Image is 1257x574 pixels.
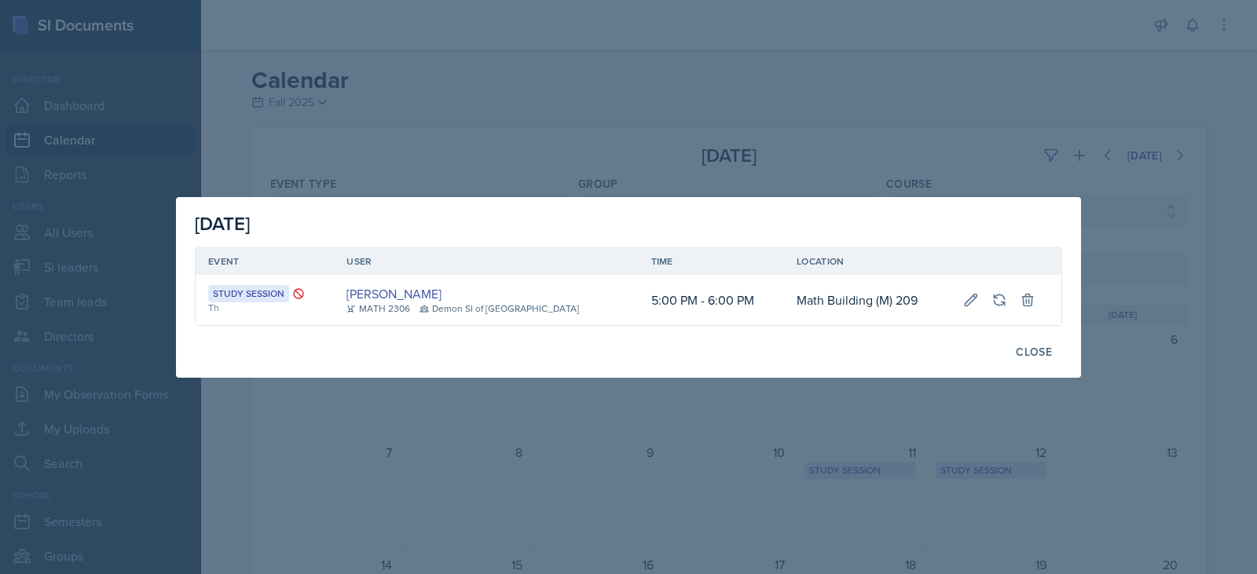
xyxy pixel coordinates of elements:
div: Close [1016,345,1052,358]
button: Close [1006,338,1062,365]
div: MATH 2306 [346,302,410,316]
th: Location [784,248,951,275]
th: Event [196,248,334,275]
div: Th [208,301,321,315]
th: Time [639,248,785,275]
div: Study Session [208,285,289,302]
td: Math Building (M) 209 [784,275,951,325]
td: 5:00 PM - 6:00 PM [639,275,785,325]
div: Demon SI of [GEOGRAPHIC_DATA] [420,302,579,316]
div: [DATE] [195,210,1062,238]
a: [PERSON_NAME] [346,284,442,303]
th: User [334,248,638,275]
